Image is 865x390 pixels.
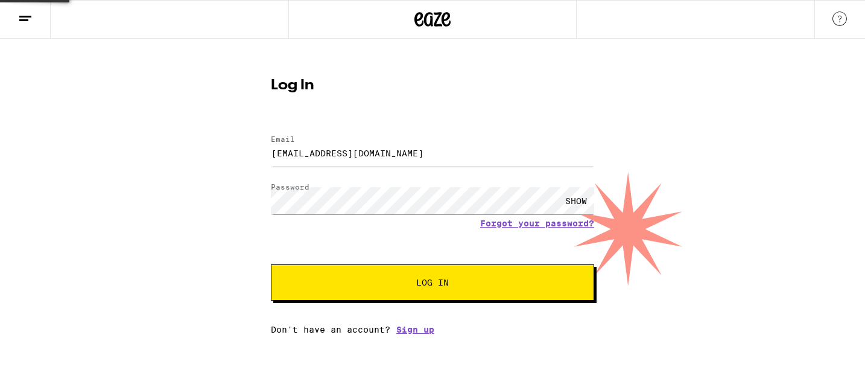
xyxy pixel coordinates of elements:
[271,264,594,301] button: Log In
[271,183,309,191] label: Password
[558,187,594,214] div: SHOW
[480,219,594,228] a: Forgot your password?
[396,325,434,334] a: Sign up
[271,325,594,334] div: Don't have an account?
[271,135,295,143] label: Email
[271,78,594,93] h1: Log In
[416,278,449,287] span: Log In
[271,139,594,167] input: Email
